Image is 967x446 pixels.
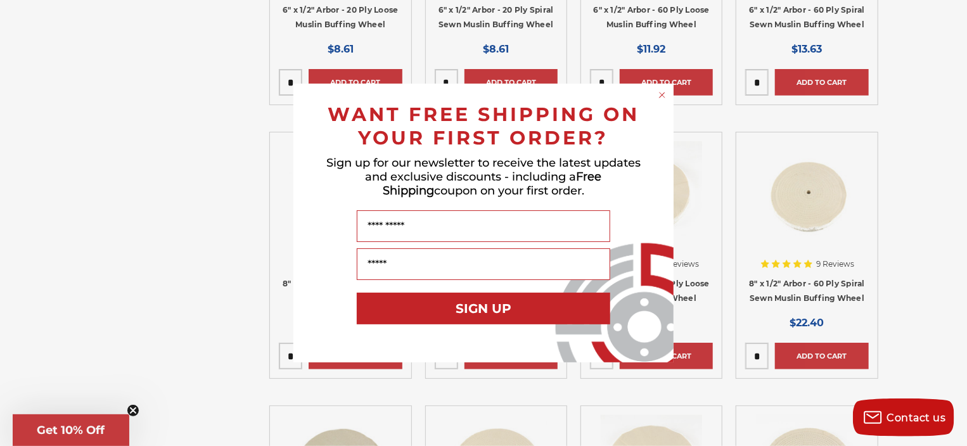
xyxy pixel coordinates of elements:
[887,412,946,424] span: Contact us
[326,156,641,198] span: Sign up for our newsletter to receive the latest updates and exclusive discounts - including a co...
[357,293,610,324] button: SIGN UP
[656,89,669,101] button: Close dialog
[328,103,639,150] span: WANT FREE SHIPPING ON YOUR FIRST ORDER?
[853,398,954,436] button: Contact us
[383,170,602,198] span: Free Shipping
